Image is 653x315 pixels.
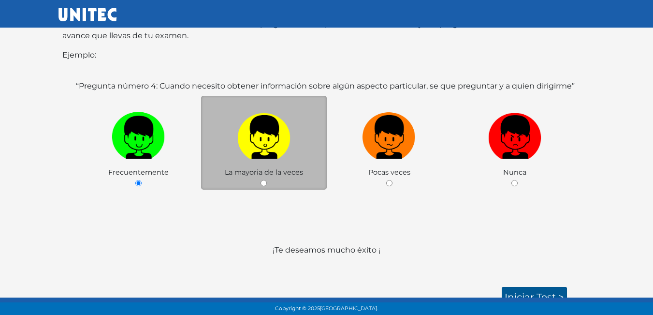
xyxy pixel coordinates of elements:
[58,8,116,21] img: UNITEC
[62,244,591,279] p: ¡Te deseamos mucho éxito ¡
[502,287,567,307] a: Iniciar test >
[237,108,290,159] img: a1.png
[368,168,410,177] span: Pocas veces
[62,49,591,61] p: Ejemplo:
[108,168,169,177] span: Frecuentemente
[320,305,378,312] span: [GEOGRAPHIC_DATA].
[363,108,416,159] img: n1.png
[62,18,591,42] p: Para terminar el examen debes contestar todas las preguntas. En la parte inferior de cada hoja de...
[488,108,541,159] img: r1.png
[503,168,526,177] span: Nunca
[112,108,165,159] img: v1.png
[225,168,303,177] span: La mayoria de la veces
[76,80,575,92] label: “Pregunta número 4: Cuando necesito obtener información sobre algún aspecto particular, se que pr...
